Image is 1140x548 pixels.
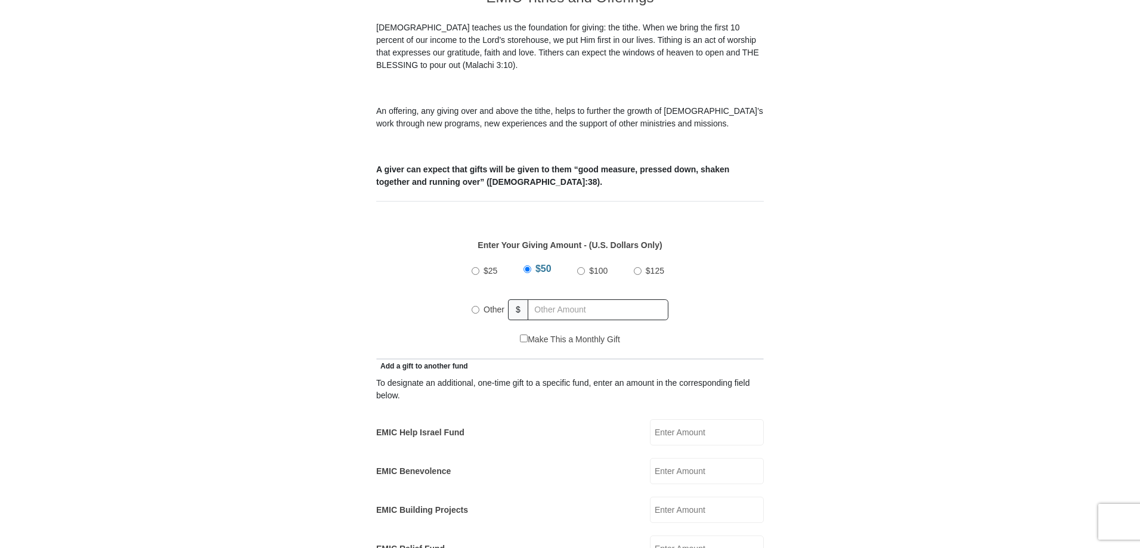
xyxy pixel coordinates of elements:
[376,21,764,72] p: [DEMOGRAPHIC_DATA] teaches us the foundation for giving: the tithe. When we bring the first 10 pe...
[376,465,451,478] label: EMIC Benevolence
[376,105,764,130] p: An offering, any giving over and above the tithe, helps to further the growth of [DEMOGRAPHIC_DAT...
[646,266,664,275] span: $125
[376,426,464,439] label: EMIC Help Israel Fund
[650,458,764,484] input: Enter Amount
[520,335,528,342] input: Make This a Monthly Gift
[484,305,504,314] span: Other
[650,419,764,445] input: Enter Amount
[484,266,497,275] span: $25
[376,504,468,516] label: EMIC Building Projects
[376,165,729,187] b: A giver can expect that gifts will be given to them “good measure, pressed down, shaken together ...
[528,299,668,320] input: Other Amount
[376,377,764,402] div: To designate an additional, one-time gift to a specific fund, enter an amount in the correspondin...
[589,266,608,275] span: $100
[650,497,764,523] input: Enter Amount
[535,264,552,274] span: $50
[508,299,528,320] span: $
[520,333,620,346] label: Make This a Monthly Gift
[478,240,662,250] strong: Enter Your Giving Amount - (U.S. Dollars Only)
[376,362,468,370] span: Add a gift to another fund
